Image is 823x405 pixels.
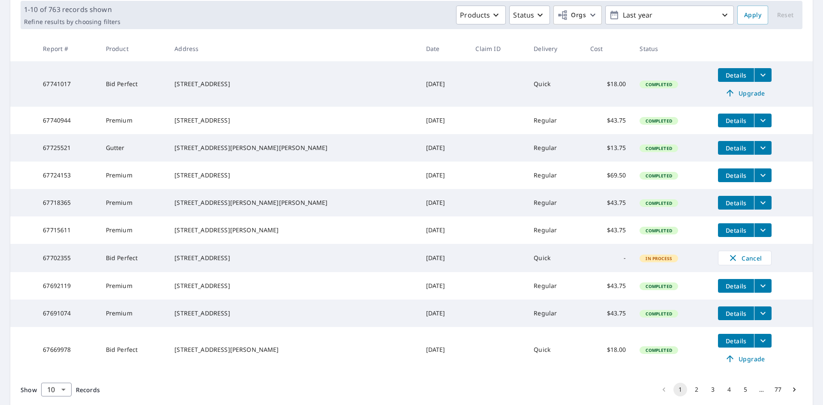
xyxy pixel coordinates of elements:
[527,216,583,244] td: Regular
[36,61,99,107] td: 67741017
[168,36,419,61] th: Address
[690,383,703,396] button: Go to page 2
[99,162,168,189] td: Premium
[174,198,412,207] div: [STREET_ADDRESS][PERSON_NAME][PERSON_NAME]
[99,189,168,216] td: Premium
[583,107,633,134] td: $43.75
[41,378,72,402] div: 10
[527,36,583,61] th: Delivery
[640,145,677,151] span: Completed
[718,306,754,320] button: detailsBtn-67691074
[744,10,761,21] span: Apply
[640,173,677,179] span: Completed
[640,347,677,353] span: Completed
[419,216,469,244] td: [DATE]
[718,68,754,82] button: detailsBtn-67741017
[754,114,772,127] button: filesDropdownBtn-67740944
[723,199,749,207] span: Details
[527,300,583,327] td: Regular
[583,216,633,244] td: $43.75
[36,327,99,372] td: 67669978
[419,36,469,61] th: Date
[656,383,802,396] nav: pagination navigation
[24,18,120,26] p: Refine results by choosing filters
[174,116,412,125] div: [STREET_ADDRESS]
[633,36,711,61] th: Status
[583,189,633,216] td: $43.75
[723,171,749,180] span: Details
[174,171,412,180] div: [STREET_ADDRESS]
[755,385,769,394] div: …
[583,134,633,162] td: $13.75
[787,383,801,396] button: Go to next page
[718,114,754,127] button: detailsBtn-67740944
[419,244,469,272] td: [DATE]
[174,80,412,88] div: [STREET_ADDRESS]
[99,107,168,134] td: Premium
[36,300,99,327] td: 67691074
[36,162,99,189] td: 67724153
[36,216,99,244] td: 67715611
[527,107,583,134] td: Regular
[754,223,772,237] button: filesDropdownBtn-67715611
[174,345,412,354] div: [STREET_ADDRESS][PERSON_NAME]
[99,244,168,272] td: Bid Perfect
[640,118,677,124] span: Completed
[723,337,749,345] span: Details
[99,300,168,327] td: Premium
[76,386,100,394] span: Records
[605,6,734,24] button: Last year
[723,309,749,318] span: Details
[527,272,583,300] td: Regular
[527,134,583,162] td: Regular
[754,196,772,210] button: filesDropdownBtn-67718365
[718,279,754,293] button: detailsBtn-67692119
[583,272,633,300] td: $43.75
[469,36,527,61] th: Claim ID
[583,327,633,372] td: $18.00
[419,61,469,107] td: [DATE]
[527,61,583,107] td: Quick
[557,10,586,21] span: Orgs
[718,141,754,155] button: detailsBtn-67725521
[36,272,99,300] td: 67692119
[771,383,785,396] button: Go to page 77
[99,272,168,300] td: Premium
[24,4,120,15] p: 1-10 of 763 records shown
[718,86,772,100] a: Upgrade
[419,107,469,134] td: [DATE]
[527,162,583,189] td: Regular
[718,352,772,366] a: Upgrade
[723,282,749,290] span: Details
[460,10,490,20] p: Products
[456,6,506,24] button: Products
[718,223,754,237] button: detailsBtn-67715611
[36,36,99,61] th: Report #
[754,306,772,320] button: filesDropdownBtn-67691074
[640,228,677,234] span: Completed
[583,162,633,189] td: $69.50
[718,334,754,348] button: detailsBtn-67669978
[36,244,99,272] td: 67702355
[419,327,469,372] td: [DATE]
[754,168,772,182] button: filesDropdownBtn-67724153
[723,226,749,234] span: Details
[640,200,677,206] span: Completed
[99,61,168,107] td: Bid Perfect
[723,88,766,98] span: Upgrade
[640,81,677,87] span: Completed
[36,134,99,162] td: 67725521
[419,300,469,327] td: [DATE]
[718,251,772,265] button: Cancel
[174,309,412,318] div: [STREET_ADDRESS]
[737,6,768,24] button: Apply
[99,216,168,244] td: Premium
[619,8,720,23] p: Last year
[673,383,687,396] button: page 1
[99,36,168,61] th: Product
[527,244,583,272] td: Quick
[99,134,168,162] td: Gutter
[553,6,602,24] button: Orgs
[718,196,754,210] button: detailsBtn-67718365
[754,279,772,293] button: filesDropdownBtn-67692119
